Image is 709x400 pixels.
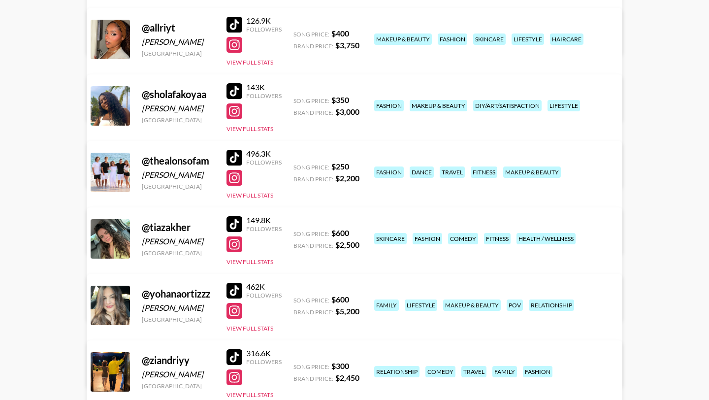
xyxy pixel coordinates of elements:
[142,354,215,367] div: @ ziandriyy
[471,167,497,178] div: fitness
[335,240,359,249] strong: $ 2,500
[142,50,215,57] div: [GEOGRAPHIC_DATA]
[293,363,329,370] span: Song Price:
[335,373,359,382] strong: $ 2,450
[246,26,282,33] div: Followers
[246,358,282,366] div: Followers
[425,366,455,377] div: comedy
[142,155,215,167] div: @ thealonsofam
[293,175,333,183] span: Brand Price:
[293,230,329,237] span: Song Price:
[246,82,282,92] div: 143K
[293,375,333,382] span: Brand Price:
[246,92,282,100] div: Followers
[293,109,333,116] span: Brand Price:
[142,316,215,323] div: [GEOGRAPHIC_DATA]
[331,361,349,370] strong: $ 300
[246,159,282,166] div: Followers
[142,88,215,100] div: @ sholafakoyaa
[410,100,467,111] div: makeup & beauty
[473,33,506,45] div: skincare
[246,16,282,26] div: 126.9K
[226,391,273,399] button: View Full Stats
[548,100,580,111] div: lifestyle
[142,170,215,180] div: [PERSON_NAME]
[512,33,544,45] div: lifestyle
[405,300,437,311] div: lifestyle
[293,297,329,304] span: Song Price:
[293,242,333,249] span: Brand Price:
[516,233,576,244] div: health / wellness
[293,308,333,316] span: Brand Price:
[226,125,273,133] button: View Full Stats
[374,366,419,377] div: relationship
[374,300,399,311] div: family
[331,29,349,38] strong: $ 400
[246,282,282,292] div: 462K
[443,300,501,311] div: makeup & beauty
[331,162,349,171] strong: $ 250
[142,37,215,47] div: [PERSON_NAME]
[448,233,478,244] div: comedy
[142,288,215,300] div: @ yohanaortizzz
[142,382,215,390] div: [GEOGRAPHIC_DATA]
[335,107,359,116] strong: $ 3,000
[226,192,273,199] button: View Full Stats
[413,233,442,244] div: fashion
[142,303,215,313] div: [PERSON_NAME]
[142,236,215,246] div: [PERSON_NAME]
[226,59,273,66] button: View Full Stats
[142,103,215,113] div: [PERSON_NAME]
[246,292,282,299] div: Followers
[246,348,282,358] div: 316.6K
[335,40,359,50] strong: $ 3,750
[410,167,434,178] div: dance
[293,42,333,50] span: Brand Price:
[374,100,404,111] div: fashion
[142,249,215,257] div: [GEOGRAPHIC_DATA]
[142,369,215,379] div: [PERSON_NAME]
[440,167,465,178] div: travel
[374,167,404,178] div: fashion
[438,33,467,45] div: fashion
[461,366,486,377] div: travel
[142,22,215,34] div: @ allriyt
[246,225,282,233] div: Followers
[293,97,329,104] span: Song Price:
[142,116,215,124] div: [GEOGRAPHIC_DATA]
[293,31,329,38] span: Song Price:
[374,33,432,45] div: makeup & beauty
[523,366,552,377] div: fashion
[142,221,215,233] div: @ tiazakher
[142,183,215,190] div: [GEOGRAPHIC_DATA]
[484,233,511,244] div: fitness
[331,228,349,237] strong: $ 600
[492,366,517,377] div: family
[335,173,359,183] strong: $ 2,200
[374,233,407,244] div: skincare
[226,325,273,332] button: View Full Stats
[331,95,349,104] strong: $ 350
[507,300,523,311] div: pov
[293,164,329,171] span: Song Price:
[550,33,583,45] div: haircare
[246,215,282,225] div: 149.8K
[529,300,574,311] div: relationship
[246,149,282,159] div: 496.3K
[226,258,273,266] button: View Full Stats
[335,306,359,316] strong: $ 5,200
[473,100,542,111] div: diy/art/satisfaction
[503,167,561,178] div: makeup & beauty
[331,295,349,304] strong: $ 600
